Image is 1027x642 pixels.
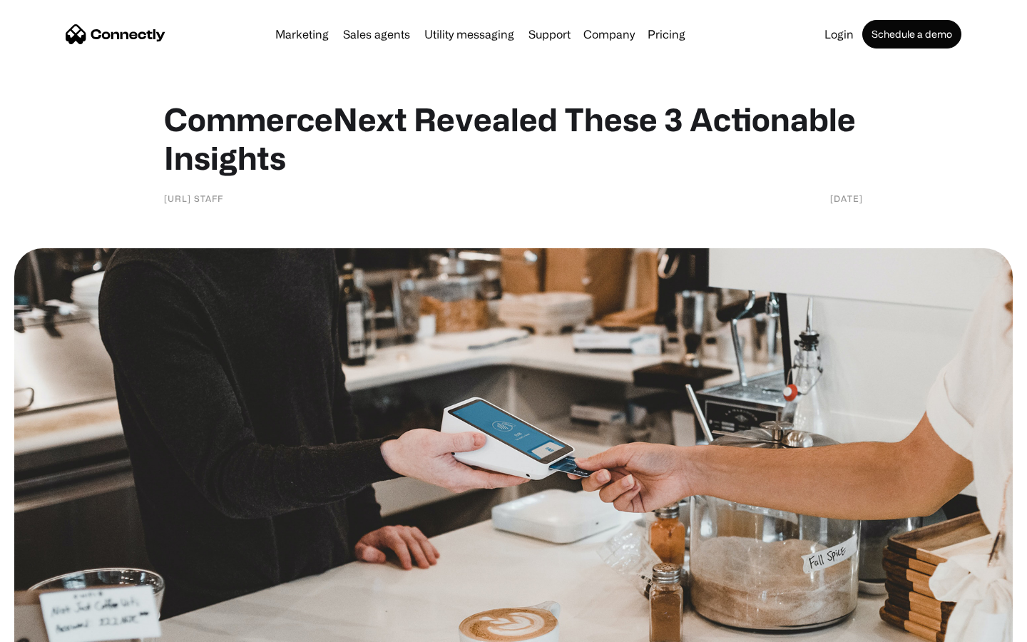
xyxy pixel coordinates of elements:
[642,29,691,40] a: Pricing
[14,617,86,637] aside: Language selected: English
[523,29,576,40] a: Support
[29,617,86,637] ul: Language list
[164,100,863,177] h1: CommerceNext Revealed These 3 Actionable Insights
[583,24,635,44] div: Company
[819,29,859,40] a: Login
[164,191,223,205] div: [URL] Staff
[862,20,961,49] a: Schedule a demo
[419,29,520,40] a: Utility messaging
[337,29,416,40] a: Sales agents
[270,29,334,40] a: Marketing
[830,191,863,205] div: [DATE]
